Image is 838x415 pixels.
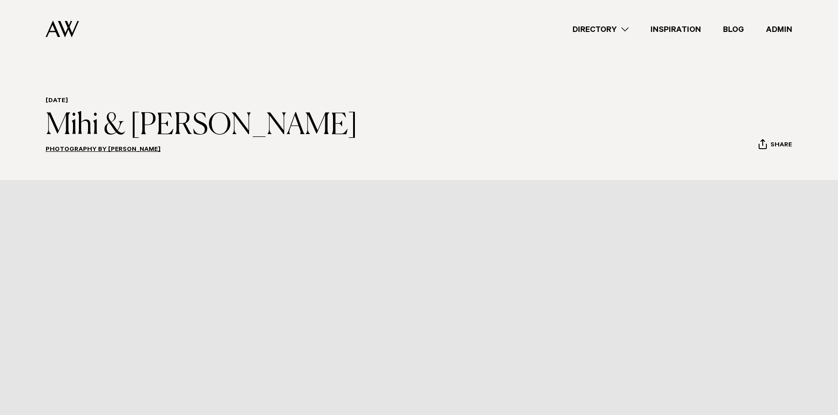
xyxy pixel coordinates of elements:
h1: Mihi & [PERSON_NAME] [46,109,358,142]
a: Directory [562,23,640,36]
button: Share [758,139,792,152]
img: Auckland Weddings Logo [46,21,79,37]
a: Photography by [PERSON_NAME] [46,146,161,154]
a: Admin [755,23,803,36]
h6: [DATE] [46,97,358,106]
span: Share [770,141,792,150]
a: Inspiration [640,23,712,36]
a: Blog [712,23,755,36]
